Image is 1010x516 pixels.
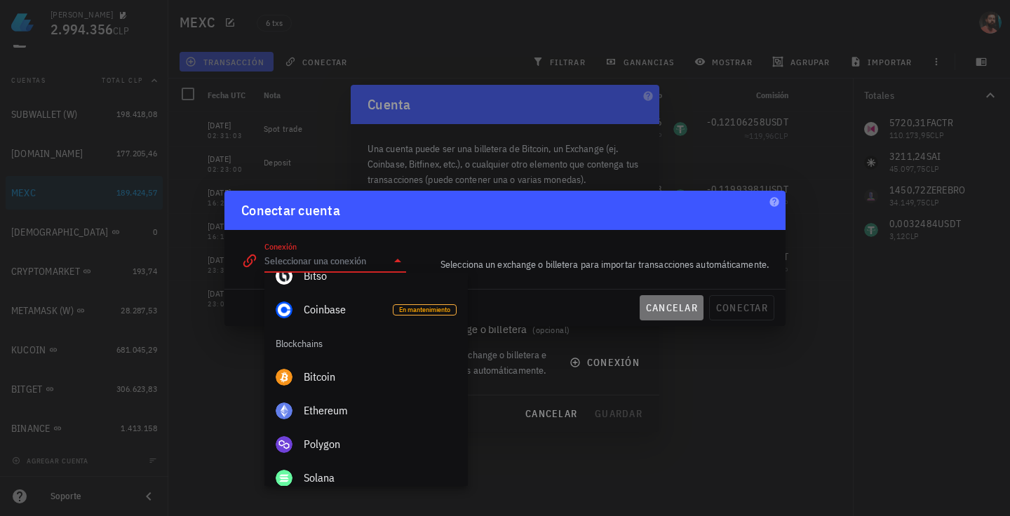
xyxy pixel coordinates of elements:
[640,295,703,320] button: cancelar
[645,301,698,314] span: cancelar
[304,370,457,383] div: Bitcoin
[264,327,468,360] div: Blockchains
[304,471,457,484] div: Solana
[304,303,382,316] div: Coinbase
[399,305,450,315] span: En mantenimiento
[264,241,297,252] label: Conexión
[241,199,340,222] div: Conectar cuenta
[304,269,457,283] div: Bitso
[264,250,386,272] input: Seleccionar una conexión
[415,248,777,280] div: Selecciona un exchange o billetera para importar transacciones automáticamente.
[304,437,457,451] div: Polygon
[304,404,457,417] div: Ethereum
